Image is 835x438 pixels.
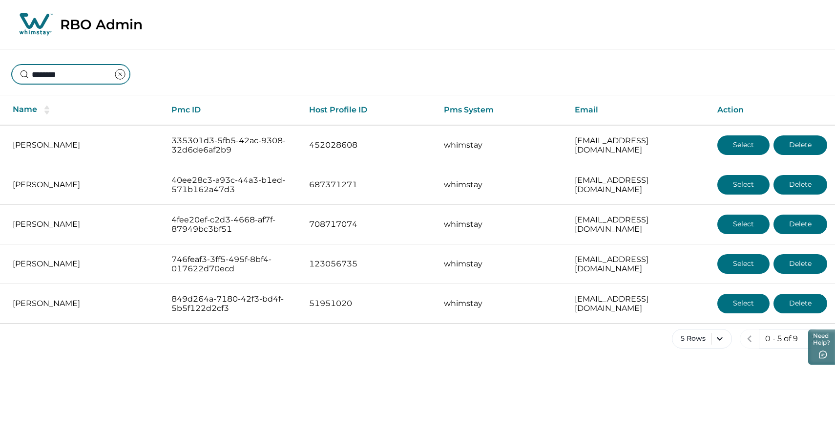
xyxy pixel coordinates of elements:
button: previous page [740,329,759,349]
button: 5 Rows [672,329,732,349]
button: Delete [773,135,827,155]
p: 123056735 [309,259,428,269]
p: 0 - 5 of 9 [765,334,798,344]
button: sorting [37,105,57,115]
p: 51951020 [309,299,428,308]
th: Pms System [436,95,567,125]
p: 4fee20ef-c2d3-4668-af7f-87949bc3bf51 [171,215,293,234]
p: RBO Admin [60,16,143,33]
p: [PERSON_NAME] [13,140,156,150]
p: [EMAIL_ADDRESS][DOMAIN_NAME] [575,136,702,155]
button: Select [717,254,770,274]
th: Action [710,95,835,125]
p: whimstay [444,259,559,269]
p: whimstay [444,219,559,229]
th: Email [567,95,710,125]
button: Delete [773,175,827,195]
button: Select [717,294,770,313]
p: whimstay [444,180,559,190]
p: [EMAIL_ADDRESS][DOMAIN_NAME] [575,175,702,195]
p: 335301d3-5fb5-42ac-9308-32d6de6af2b9 [171,136,293,155]
p: whimstay [444,299,559,308]
button: 0 - 5 of 9 [759,329,804,349]
p: [PERSON_NAME] [13,219,156,229]
th: Pmc ID [164,95,301,125]
p: 687371271 [309,180,428,190]
button: clear input [110,65,130,84]
button: Select [717,175,770,195]
p: [PERSON_NAME] [13,180,156,190]
button: Select [717,215,770,234]
th: Host Profile ID [301,95,436,125]
button: Select [717,135,770,155]
p: [EMAIL_ADDRESS][DOMAIN_NAME] [575,215,702,234]
p: whimstay [444,140,559,150]
button: Delete [773,215,827,234]
p: 708717074 [309,219,428,229]
p: 746feaf3-3ff5-495f-8bf4-017622d70ecd [171,255,293,274]
p: [PERSON_NAME] [13,259,156,269]
p: 452028608 [309,140,428,150]
p: 40ee28c3-a93c-44a3-b1ed-571b162a47d3 [171,175,293,195]
button: Delete [773,254,827,274]
p: [PERSON_NAME] [13,299,156,308]
button: Delete [773,294,827,313]
button: next page [804,329,823,349]
p: [EMAIL_ADDRESS][DOMAIN_NAME] [575,294,702,313]
p: 849d264a-7180-42f3-bd4f-5b5f122d2cf3 [171,294,293,313]
p: [EMAIL_ADDRESS][DOMAIN_NAME] [575,255,702,274]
